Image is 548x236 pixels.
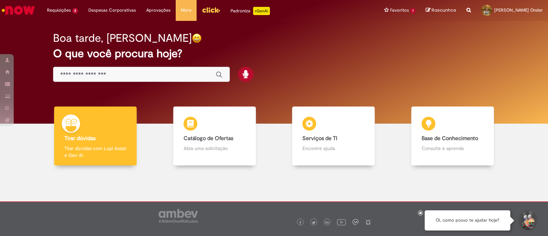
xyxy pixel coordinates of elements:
[517,210,538,231] button: Iniciar Conversa de Suporte
[365,219,371,225] img: logo_footer_naosei.png
[410,8,415,14] span: 1
[192,33,202,43] img: happy-face.png
[425,210,510,231] div: Oi, como posso te ajudar hoje?
[53,32,192,44] h2: Boa tarde, [PERSON_NAME]
[299,221,302,224] img: logo_footer_facebook.png
[302,135,337,142] b: Serviços de TI
[64,145,126,159] p: Tirar dúvidas com Lupi Assist e Gen Ai
[36,107,155,166] a: Tirar dúvidas Tirar dúvidas com Lupi Assist e Gen Ai
[155,107,274,166] a: Catálogo de Ofertas Abra uma solicitação
[390,7,409,14] span: Favoritos
[312,221,315,224] img: logo_footer_twitter.png
[159,209,198,223] img: logo_footer_ambev_rotulo_gray.png
[202,5,220,15] img: click_logo_yellow_360x200.png
[422,145,484,152] p: Consulte e aprenda
[184,145,246,152] p: Abra uma solicitação
[422,135,478,142] b: Base de Conhecimento
[64,135,96,142] b: Tirar dúvidas
[426,7,456,14] a: Rascunhos
[231,7,270,15] div: Padroniza
[302,145,364,152] p: Encontre ajuda
[72,8,78,14] span: 2
[393,107,512,166] a: Base de Conhecimento Consulte e aprenda
[53,48,495,60] h2: O que você procura hoje?
[325,221,329,225] img: logo_footer_linkedin.png
[352,219,359,225] img: logo_footer_workplace.png
[253,7,270,15] p: +GenAi
[47,7,71,14] span: Requisições
[494,7,543,13] span: [PERSON_NAME] Onder
[337,218,346,226] img: logo_footer_youtube.png
[88,7,136,14] span: Despesas Corporativas
[1,3,36,17] img: ServiceNow
[146,7,171,14] span: Aprovações
[181,7,191,14] span: More
[274,107,393,166] a: Serviços de TI Encontre ajuda
[432,7,456,13] span: Rascunhos
[184,135,233,142] b: Catálogo de Ofertas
